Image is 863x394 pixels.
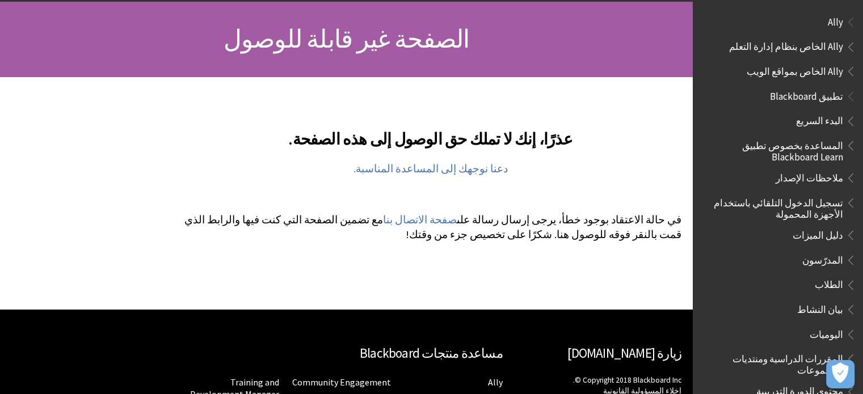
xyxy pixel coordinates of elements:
span: ملاحظات الإصدار [776,168,843,184]
span: الصفحة غير قابلة للوصول [224,23,470,54]
span: Ally الخاص بمواقع الويب [747,62,843,77]
button: فتح التفضيلات [826,360,854,388]
a: دعنا نوجهك إلى المساعدة المناسبة. [353,162,508,176]
a: زيارة [DOMAIN_NAME] [567,345,681,361]
span: بيان النشاط [797,300,843,315]
span: Ally الخاص بنظام إدارة التعلم [729,37,843,53]
h2: مساعدة منتجات Blackboard [179,344,503,363]
span: تسجيل الدخول التلقائي باستخدام الأجهزة المحمولة [706,193,843,220]
span: Ally [828,12,843,28]
span: المدرّسون [802,251,843,266]
span: المساعدة بخصوص تطبيق Blackboard Learn [706,136,843,163]
a: Ally [488,376,503,388]
span: الطلاب [815,276,843,291]
span: المقررات الدراسية ومنتديات المجموعات [706,349,843,376]
nav: Book outline for Anthology Ally Help [700,12,856,81]
span: اليوميات [810,325,843,340]
span: البدء السريع [796,112,843,127]
span: تطبيق Blackboard [770,87,843,102]
span: دليل الميزات [793,226,843,241]
a: صفحة الاتصال بنا [383,213,457,227]
p: في حالة الاعتقاد بوجود خطأ، يرجى إرسال رسالة على مع تضمين الصفحة التي كنت فيها والرابط الذي قمت ب... [179,213,681,242]
h2: عذرًا، إنك لا تملك حق الوصول إلى هذه الصفحة. [179,113,681,151]
a: Community Engagement [292,376,391,388]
